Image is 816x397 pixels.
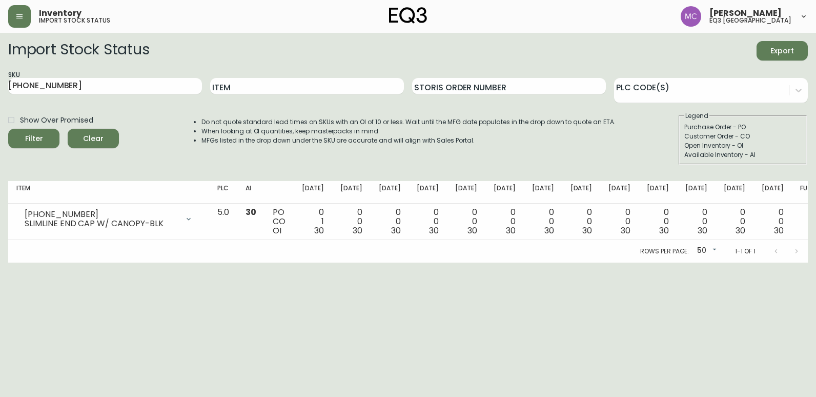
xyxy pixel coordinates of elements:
button: Clear [68,129,119,148]
th: Item [8,181,209,204]
th: [DATE] [600,181,639,204]
div: 0 0 [608,208,630,235]
div: 0 0 [724,208,746,235]
legend: Legend [684,111,709,121]
h2: Import Stock Status [8,41,149,61]
th: [DATE] [294,181,332,204]
p: 1-1 of 1 [735,247,756,256]
div: 0 0 [455,208,477,235]
div: 0 0 [494,208,516,235]
div: 0 0 [379,208,401,235]
th: [DATE] [639,181,677,204]
div: 0 0 [532,208,554,235]
th: [DATE] [716,181,754,204]
th: PLC [209,181,237,204]
span: OI [273,225,281,236]
button: Export [757,41,808,61]
div: PO CO [273,208,285,235]
th: [DATE] [409,181,447,204]
div: 50 [693,243,719,260]
span: [PERSON_NAME] [709,9,782,17]
span: Show Over Promised [20,115,93,126]
th: [DATE] [447,181,485,204]
div: Filter [25,132,43,145]
div: 0 0 [685,208,707,235]
span: 30 [391,225,401,236]
span: 30 [314,225,324,236]
li: When looking at OI quantities, keep masterpacks in mind. [201,127,616,136]
div: 0 0 [762,208,784,235]
th: [DATE] [332,181,371,204]
div: [PHONE_NUMBER]SLIMLINE END CAP W/ CANOPY-BLK [16,208,201,230]
img: 6dbdb61c5655a9a555815750a11666cc [681,6,701,27]
span: Clear [76,132,111,145]
div: Available Inventory - AI [684,150,801,160]
div: Purchase Order - PO [684,123,801,132]
span: 30 [621,225,630,236]
span: 30 [429,225,439,236]
div: Customer Order - CO [684,132,801,141]
span: 30 [467,225,477,236]
span: 30 [582,225,592,236]
td: 5.0 [209,204,237,240]
div: 0 0 [647,208,669,235]
span: Export [765,45,800,57]
span: 30 [698,225,707,236]
span: 30 [774,225,784,236]
div: SLIMLINE END CAP W/ CANOPY-BLK [25,219,178,228]
th: [DATE] [485,181,524,204]
span: 30 [353,225,362,236]
th: [DATE] [371,181,409,204]
th: [DATE] [524,181,562,204]
div: 0 0 [417,208,439,235]
div: 0 0 [340,208,362,235]
span: 30 [544,225,554,236]
h5: eq3 [GEOGRAPHIC_DATA] [709,17,791,24]
div: Open Inventory - OI [684,141,801,150]
th: [DATE] [753,181,792,204]
span: Inventory [39,9,81,17]
h5: import stock status [39,17,110,24]
span: 30 [506,225,516,236]
li: Do not quote standard lead times on SKUs with an OI of 10 or less. Wait until the MFG date popula... [201,117,616,127]
span: 30 [736,225,745,236]
span: 30 [659,225,669,236]
th: AI [237,181,264,204]
th: [DATE] [677,181,716,204]
th: [DATE] [562,181,601,204]
div: 0 0 [570,208,593,235]
img: logo [389,7,427,24]
div: [PHONE_NUMBER] [25,210,178,219]
div: 0 1 [302,208,324,235]
p: Rows per page: [640,247,689,256]
span: 30 [246,206,256,218]
li: MFGs listed in the drop down under the SKU are accurate and will align with Sales Portal. [201,136,616,145]
button: Filter [8,129,59,148]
